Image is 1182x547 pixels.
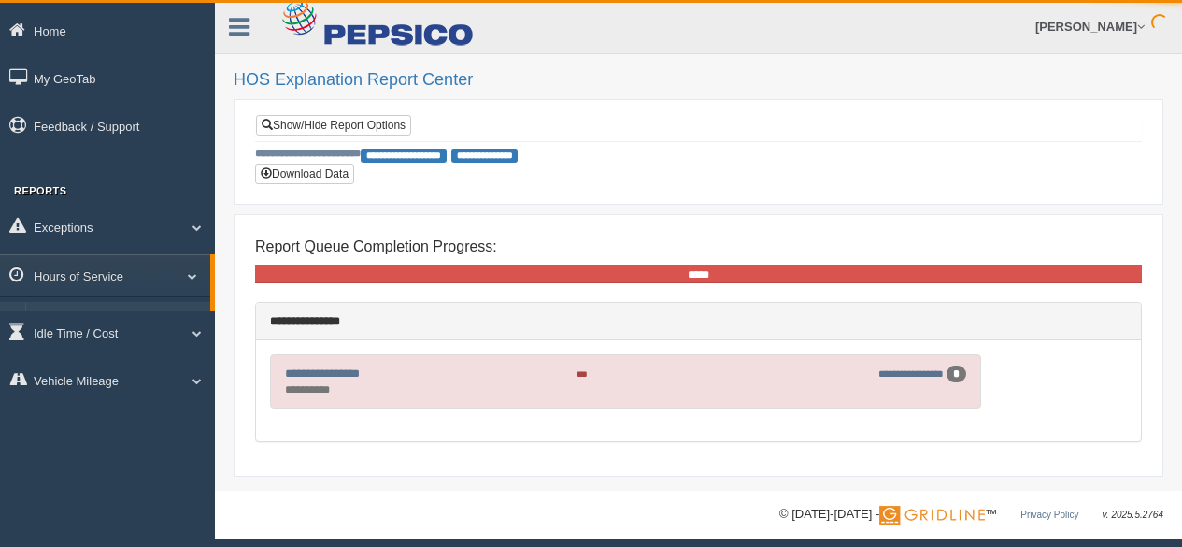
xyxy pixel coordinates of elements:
a: HOS Explanation Reports [34,302,210,336]
button: Download Data [255,164,354,184]
h4: Report Queue Completion Progress: [255,238,1142,255]
a: Show/Hide Report Options [256,115,411,136]
h2: HOS Explanation Report Center [234,71,1163,90]
a: Privacy Policy [1020,510,1078,520]
img: Gridline [879,506,985,525]
span: v. 2025.5.2764 [1103,510,1163,520]
div: © [DATE]-[DATE] - ™ [779,505,1163,525]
